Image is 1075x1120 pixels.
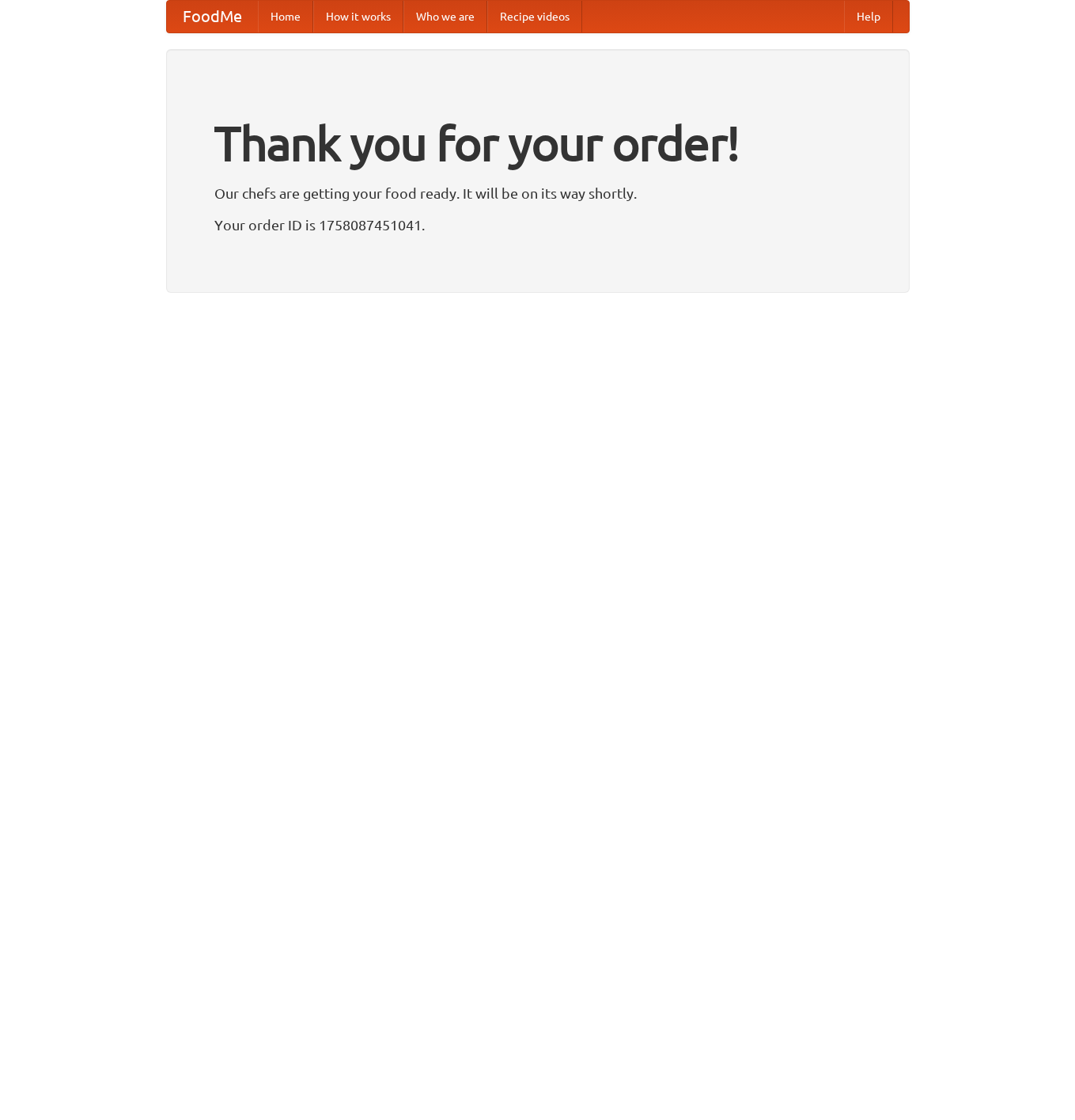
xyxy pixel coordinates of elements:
a: How it works [313,1,403,32]
a: Recipe videos [487,1,582,32]
a: Home [258,1,313,32]
a: Help [844,1,893,32]
a: Who we are [403,1,487,32]
h1: Thank you for your order! [214,105,861,181]
a: FoodMe [167,1,258,32]
p: Your order ID is 1758087451041. [214,213,861,237]
p: Our chefs are getting your food ready. It will be on its way shortly. [214,181,861,205]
